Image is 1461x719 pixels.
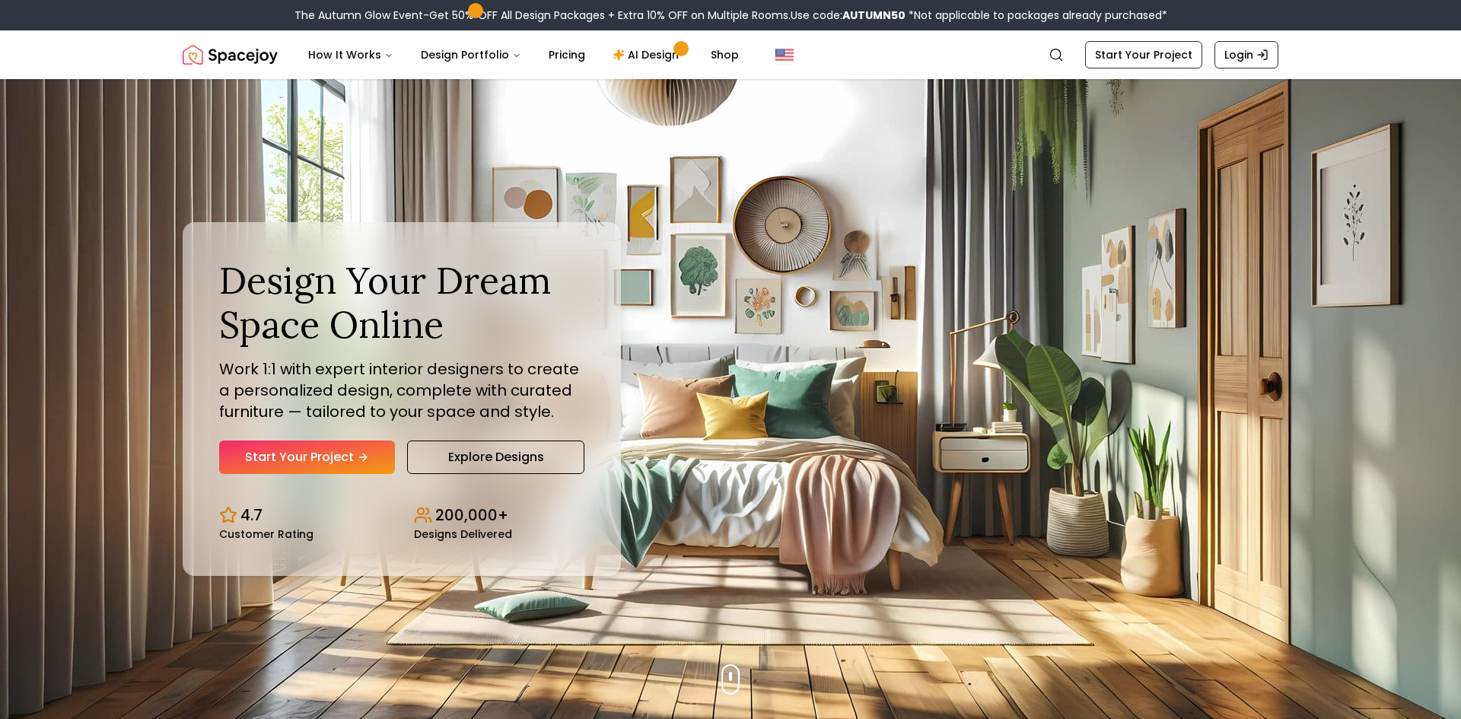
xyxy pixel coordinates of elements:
[407,441,584,474] a: Explore Designs
[296,40,406,70] button: How It Works
[183,30,1278,79] nav: Global
[240,504,263,526] p: 4.7
[183,40,278,70] img: Spacejoy Logo
[296,40,751,70] nav: Main
[791,8,906,23] span: Use code:
[1214,41,1278,68] a: Login
[219,529,314,539] small: Customer Rating
[219,259,584,346] h1: Design Your Dream Space Online
[219,492,584,539] div: Design stats
[775,46,794,64] img: United States
[183,40,278,70] a: Spacejoy
[219,441,395,474] a: Start Your Project
[536,40,597,70] a: Pricing
[842,8,906,23] b: AUTUMN50
[414,529,512,539] small: Designs Delivered
[600,40,695,70] a: AI Design
[294,8,1167,23] div: The Autumn Glow Event-Get 50% OFF All Design Packages + Extra 10% OFF on Multiple Rooms.
[409,40,533,70] button: Design Portfolio
[435,504,508,526] p: 200,000+
[906,8,1167,23] span: *Not applicable to packages already purchased*
[699,40,751,70] a: Shop
[219,358,584,422] p: Work 1:1 with expert interior designers to create a personalized design, complete with curated fu...
[1085,41,1202,68] a: Start Your Project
